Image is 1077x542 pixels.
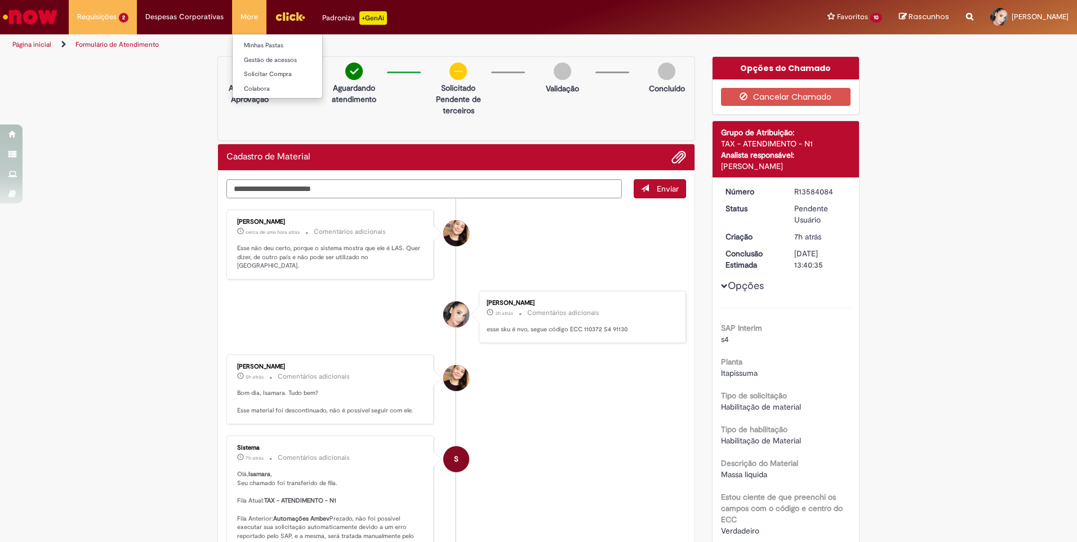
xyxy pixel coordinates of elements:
div: System [443,446,469,472]
b: SAP Interim [721,323,762,333]
p: esse sku é nvo, segue código ECC 110372 S4 91130 [487,325,674,334]
span: Itapissuma [721,368,758,378]
h2: Cadastro de Material Histórico de tíquete [226,152,310,162]
time: 01/10/2025 08:10:18 [794,232,821,242]
ul: Trilhas de página [8,34,710,55]
b: Planta [721,357,742,367]
div: [PERSON_NAME] [487,300,674,306]
a: Rascunhos [899,12,949,23]
dt: Criação [717,231,786,242]
p: Solicitado [431,82,486,94]
button: Cancelar Chamado [721,88,851,106]
div: Padroniza [322,11,387,25]
span: Despesas Corporativas [145,11,224,23]
span: 3h atrás [495,310,513,317]
div: Opções do Chamado [713,57,860,79]
div: Isamara Vitoria Correia De Andrade [443,301,469,327]
p: Aguardando atendimento [327,82,381,105]
dt: Conclusão Estimada [717,248,786,270]
div: Grupo de Atribuição: [721,127,851,138]
div: 01/10/2025 08:10:18 [794,231,847,242]
div: R13584084 [794,186,847,197]
span: 5h atrás [246,374,264,380]
dt: Status [717,203,786,214]
div: TAX - ATENDIMENTO - N1 [721,138,851,149]
b: Tipo de solicitação [721,390,787,401]
span: Enviar [657,184,679,194]
span: Massa liquida [721,469,767,479]
img: img-circle-grey.png [554,63,571,80]
div: [PERSON_NAME] [721,161,851,172]
a: Solicitar Compra [233,68,357,81]
b: Descrição do Material [721,458,798,468]
b: Isamara [248,470,270,478]
span: cerca de uma hora atrás [246,229,300,236]
div: [PERSON_NAME] [237,219,425,225]
span: More [241,11,258,23]
img: click_logo_yellow_360x200.png [275,8,305,25]
textarea: Digite sua mensagem aqui... [226,179,622,198]
time: 01/10/2025 10:19:26 [246,374,264,380]
span: [PERSON_NAME] [1012,12,1069,21]
p: Concluído [649,83,685,94]
img: circle-minus.png [450,63,467,80]
p: Validação [546,83,579,94]
a: Gestão de acessos [233,54,357,66]
span: Favoritos [837,11,868,23]
div: Analista responsável: [721,149,851,161]
b: Automações Ambev [273,514,330,523]
button: Enviar [634,179,686,198]
b: Tipo de habilitação [721,424,787,434]
img: ServiceNow [1,6,59,28]
time: 01/10/2025 14:09:07 [246,229,300,236]
p: Aguardando Aprovação [222,82,277,105]
ul: More [232,34,323,99]
small: Comentários adicionais [278,372,350,381]
span: s4 [721,334,729,344]
a: Página inicial [12,40,51,49]
span: Verdadeiro [721,526,759,536]
span: 7h atrás [794,232,821,242]
span: Requisições [77,11,117,23]
div: Pendente Usuário [794,203,847,225]
span: 10 [870,13,882,23]
div: Sabrina De Vasconcelos [443,365,469,391]
p: Pendente de terceiros [431,94,486,116]
div: Sistema [237,445,425,451]
time: 01/10/2025 08:10:31 [246,455,264,461]
dt: Número [717,186,786,197]
span: Habilitação de Material [721,436,801,446]
b: TAX - ATENDIMENTO - N1 [264,496,336,505]
b: Estou ciente de que preenchi os campos com o código e centro do ECC [721,492,843,525]
button: Adicionar anexos [671,150,686,165]
a: Colabora [233,83,357,95]
p: Esse não deu certo, porque o sistema mostra que ele é LAS. Quer dizer, de outro país e não pode s... [237,244,425,270]
p: +GenAi [359,11,387,25]
span: S [454,446,459,473]
small: Comentários adicionais [314,227,386,237]
a: Minhas Pastas [233,39,357,52]
span: 7h atrás [246,455,264,461]
small: Comentários adicionais [527,308,599,318]
div: Sabrina De Vasconcelos [443,220,469,246]
img: img-circle-grey.png [658,63,675,80]
img: check-circle-green.png [345,63,363,80]
time: 01/10/2025 12:24:15 [495,310,513,317]
span: Rascunhos [909,11,949,22]
span: Habilitação de material [721,402,801,412]
div: [DATE] 13:40:35 [794,248,847,270]
p: Bom dia, Isamara. Tudo bem? Esse material foi descontinuado, não é possível seguir com ele. [237,389,425,415]
a: Formulário de Atendimento [75,40,159,49]
span: 2 [119,13,128,23]
div: [PERSON_NAME] [237,363,425,370]
small: Comentários adicionais [278,453,350,463]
